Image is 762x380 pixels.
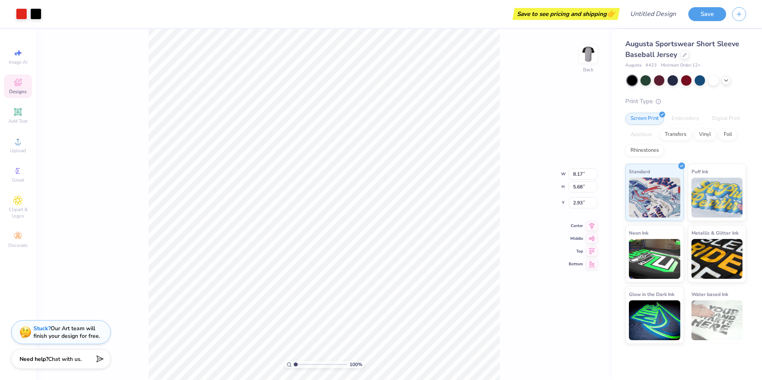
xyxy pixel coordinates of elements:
span: Greek [12,177,24,183]
img: Standard [629,178,680,217]
div: Save to see pricing and shipping [515,8,618,20]
div: Screen Print [625,113,664,125]
span: Minimum Order: 12 + [661,62,701,69]
span: Top [569,249,583,254]
span: Middle [569,236,583,241]
span: Bottom [569,261,583,267]
div: Rhinestones [625,145,664,157]
span: Decorate [8,242,27,249]
img: Water based Ink [691,300,743,340]
div: Transfers [660,129,691,141]
img: Glow in the Dark Ink [629,300,680,340]
div: Foil [719,129,737,141]
span: Puff Ink [691,167,708,176]
span: Image AI [9,59,27,65]
span: Chat with us. [48,355,82,363]
div: Back [583,66,593,73]
div: Embroidery [666,113,704,125]
span: 100 % [350,361,362,368]
span: Water based Ink [691,290,728,298]
span: Clipart & logos [4,206,32,219]
span: Designs [9,88,27,95]
div: Vinyl [694,129,716,141]
span: Neon Ink [629,229,648,237]
img: Puff Ink [691,178,743,217]
span: Glow in the Dark Ink [629,290,674,298]
input: Untitled Design [624,6,682,22]
span: Upload [10,147,26,154]
span: Augusta [625,62,642,69]
img: Metallic & Glitter Ink [691,239,743,279]
strong: Need help? [20,355,48,363]
img: Back [580,46,596,62]
span: Add Text [8,118,27,124]
span: Augusta Sportswear Short Sleeve Baseball Jersey [625,39,739,59]
div: Digital Print [707,113,745,125]
span: 👉 [607,9,615,18]
span: Standard [629,167,650,176]
button: Save [688,7,726,21]
div: Our Art team will finish your design for free. [33,325,100,340]
div: Print Type [625,97,746,106]
div: Applique [625,129,657,141]
span: Metallic & Glitter Ink [691,229,738,237]
strong: Stuck? [33,325,51,332]
img: Neon Ink [629,239,680,279]
span: # 423 [646,62,657,69]
span: Center [569,223,583,229]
